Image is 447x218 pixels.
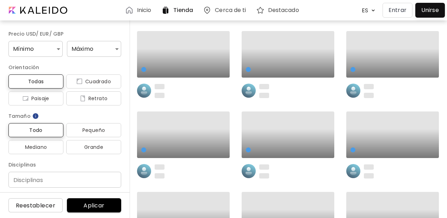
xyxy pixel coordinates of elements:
[23,96,29,101] img: icon
[8,112,121,120] h6: Tamaño
[268,7,299,13] h6: Destacado
[215,7,246,13] h6: Cerca de ti
[67,198,121,212] button: Aplicar
[66,123,121,137] button: Pequeño
[14,77,58,86] span: Todas
[415,3,445,18] a: Unirse
[66,140,121,154] button: Grande
[66,74,121,89] button: iconCuadrado
[203,6,249,14] a: Cerca de ti
[80,96,86,101] img: icon
[256,6,302,14] a: Destacado
[8,63,121,72] h6: Orientación
[14,94,58,103] span: Paisaje
[125,6,154,14] a: Inicio
[72,77,116,86] span: Cuadrado
[8,161,121,169] h6: Disciplinas
[72,126,116,134] span: Pequeño
[137,7,151,13] h6: Inicio
[8,123,63,137] button: Todo
[8,198,63,212] button: Reestablecer
[8,74,63,89] button: Todas
[8,140,63,154] button: Mediano
[73,202,116,209] span: Aplicar
[32,113,39,120] img: info
[72,143,116,151] span: Grande
[173,7,193,13] h6: Tienda
[383,3,415,18] a: Entrar
[161,6,196,14] a: Tienda
[72,94,116,103] span: Retrato
[66,91,121,105] button: iconRetrato
[14,143,58,151] span: Mediano
[358,4,370,17] div: ES
[8,30,121,38] h6: Precio USD/ EUR/ GBP
[76,79,82,84] img: icon
[67,41,121,57] div: Máximo
[14,202,57,209] span: Reestablecer
[8,41,63,57] div: Mínimo
[383,3,412,18] button: Entrar
[389,6,406,14] p: Entrar
[370,7,377,14] img: arrow down
[8,91,63,105] button: iconPaisaje
[14,126,58,134] span: Todo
